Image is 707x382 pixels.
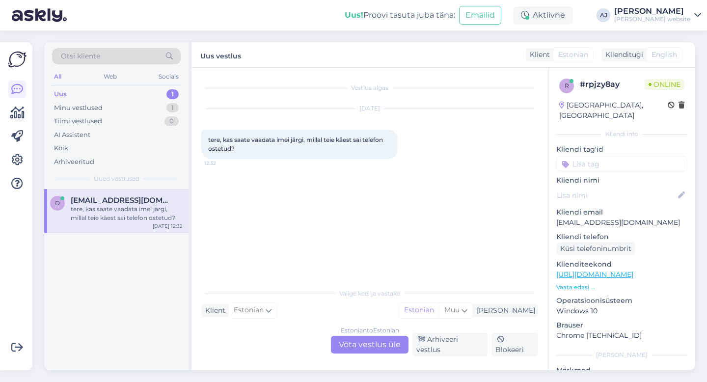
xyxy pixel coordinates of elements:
div: Estonian [399,303,439,318]
div: Proovi tasuta juba täna: [345,9,455,21]
span: 12:32 [204,160,241,167]
div: Web [102,70,119,83]
p: [EMAIL_ADDRESS][DOMAIN_NAME] [556,218,687,228]
div: Võta vestlus üle [331,336,408,354]
button: Emailid [459,6,501,25]
label: Uus vestlus [200,48,241,61]
input: Lisa tag [556,157,687,171]
img: Askly Logo [8,50,27,69]
b: Uus! [345,10,363,20]
div: Kõik [54,143,68,153]
p: Operatsioonisüsteem [556,296,687,306]
div: [GEOGRAPHIC_DATA], [GEOGRAPHIC_DATA] [559,100,668,121]
div: tere, kas saate vaadata imei järgi, millal teie käest sai telefon ostetud? [71,205,183,222]
div: 1 [166,89,179,99]
div: [PERSON_NAME] [473,305,535,316]
p: Vaata edasi ... [556,283,687,292]
div: [PERSON_NAME] [614,7,690,15]
div: 0 [164,116,179,126]
p: Kliendi tag'id [556,144,687,155]
span: Estonian [234,305,264,316]
a: [URL][DOMAIN_NAME] [556,270,633,279]
span: d [55,199,60,207]
div: Arhiveeri vestlus [412,333,488,356]
p: Kliendi email [556,207,687,218]
span: Muu [444,305,460,314]
input: Lisa nimi [557,190,676,201]
div: Küsi telefoninumbrit [556,242,635,255]
div: [PERSON_NAME] website [614,15,690,23]
div: Socials [157,70,181,83]
div: Valige keel ja vastake [201,289,538,298]
div: Estonian to Estonian [341,326,399,335]
div: [DATE] [201,104,538,113]
p: Chrome [TECHNICAL_ID] [556,330,687,341]
div: Klient [526,50,550,60]
div: Klienditugi [601,50,643,60]
a: [PERSON_NAME][PERSON_NAME] website [614,7,701,23]
span: r [565,82,569,89]
span: tere, kas saate vaadata imei järgi, millal teie käest sai telefon ostetud? [208,136,384,152]
div: Kliendi info [556,130,687,138]
div: Tiimi vestlused [54,116,102,126]
div: Aktiivne [513,6,573,24]
p: Märkmed [556,365,687,376]
div: Vestlus algas [201,83,538,92]
p: Kliendi nimi [556,175,687,186]
div: AI Assistent [54,130,90,140]
span: Uued vestlused [94,174,139,183]
div: [PERSON_NAME] [556,351,687,359]
div: Minu vestlused [54,103,103,113]
div: [DATE] 12:32 [153,222,183,230]
span: Online [645,79,684,90]
div: 1 [166,103,179,113]
span: English [652,50,677,60]
div: AJ [597,8,610,22]
span: dagopiill@gmail.com [71,196,173,205]
div: Blokeeri [491,333,538,356]
div: Klient [201,305,225,316]
span: Otsi kliente [61,51,100,61]
span: Estonian [558,50,588,60]
p: Windows 10 [556,306,687,316]
div: # rpjzy8ay [580,79,645,90]
div: Arhiveeritud [54,157,94,167]
p: Brauser [556,320,687,330]
div: All [52,70,63,83]
p: Klienditeekond [556,259,687,270]
p: Kliendi telefon [556,232,687,242]
div: Uus [54,89,67,99]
